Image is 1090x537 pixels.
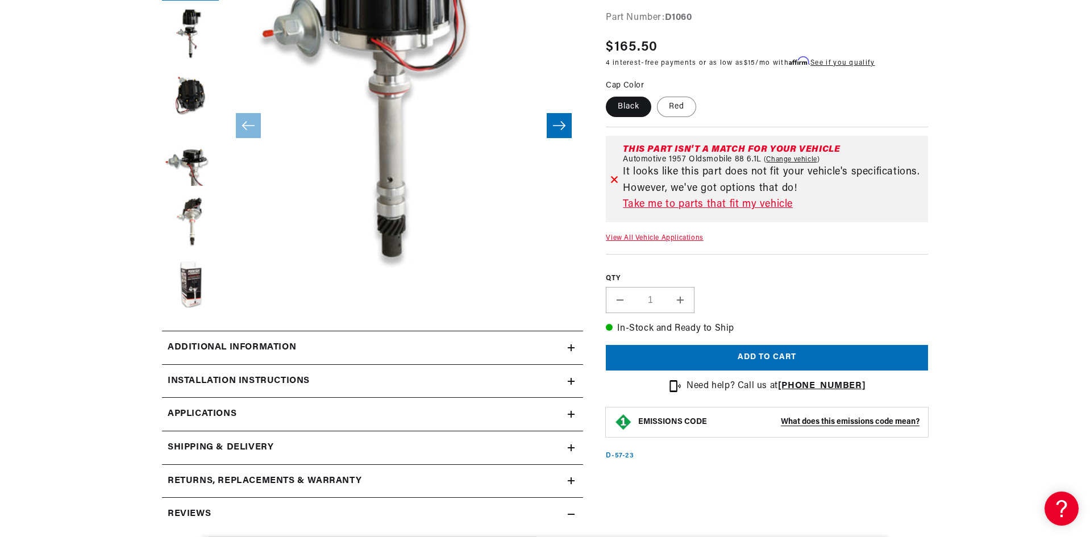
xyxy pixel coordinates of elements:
[606,451,634,461] p: D-57-23
[168,340,296,355] h2: Additional information
[168,507,211,522] h2: Reviews
[236,113,261,138] button: Slide left
[168,407,236,422] span: Applications
[638,417,920,427] button: EMISSIONS CODEWhat does this emissions code mean?
[606,57,875,68] p: 4 interest-free payments or as low as /mo with .
[764,155,820,164] a: Change vehicle
[606,235,703,242] a: View All Vehicle Applications
[162,431,583,464] summary: Shipping & Delivery
[778,381,866,390] a: [PHONE_NUMBER]
[606,322,928,336] p: In-Stock and Ready to Ship
[606,345,928,371] button: Add to cart
[162,69,219,126] button: Load image 3 in gallery view
[162,465,583,498] summary: Returns, Replacements & Warranty
[168,474,361,489] h2: Returns, Replacements & Warranty
[623,164,923,197] p: It looks like this part does not fit your vehicle's specifications. However, we've got options th...
[162,6,219,63] button: Load image 2 in gallery view
[162,131,219,188] button: Load image 4 in gallery view
[623,155,761,164] span: Automotive 1957 Oldsmobile 88 6.1L
[623,145,923,154] div: This part isn't a match for your vehicle
[638,418,707,426] strong: EMISSIONS CODE
[168,440,273,455] h2: Shipping & Delivery
[810,60,875,66] a: See if you qualify - Learn more about Affirm Financing (opens in modal)
[606,97,651,117] label: Black
[162,498,583,531] summary: Reviews
[665,13,692,22] strong: D1060
[781,418,920,426] strong: What does this emissions code mean?
[614,413,633,431] img: Emissions code
[606,37,658,57] span: $165.50
[657,97,696,117] label: Red
[162,194,219,251] button: Load image 5 in gallery view
[606,11,928,26] div: Part Number:
[162,398,583,431] a: Applications
[162,256,219,313] button: Load image 6 in gallery view
[789,57,809,65] span: Affirm
[162,365,583,398] summary: Installation instructions
[744,60,756,66] span: $15
[606,80,645,91] legend: Cap Color
[687,379,866,394] p: Need help? Call us at
[168,374,310,389] h2: Installation instructions
[623,197,923,213] a: Take me to parts that fit my vehicle
[162,331,583,364] summary: Additional information
[547,113,572,138] button: Slide right
[606,274,928,284] label: QTY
